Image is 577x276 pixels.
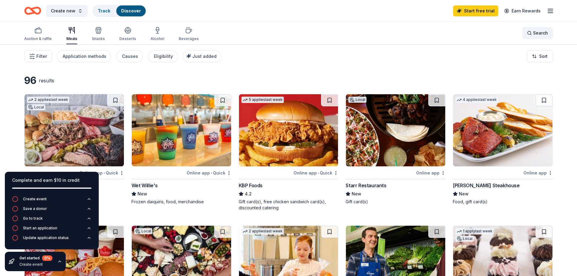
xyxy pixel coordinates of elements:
a: Image for KBP Foods5 applieslast weekOnline app•QuickKBP Foods4.2Gift card(s), free chicken sandw... [239,94,339,211]
button: Causes [116,50,143,62]
button: Meals [66,24,77,44]
div: Starr Restaurants [346,182,386,189]
button: Alcohol [151,24,164,44]
div: Update application status [23,235,69,240]
button: Sort [527,50,553,62]
button: Eligibility [148,50,178,62]
span: New [459,190,469,198]
div: Complete and earn $10 in credit [12,177,91,184]
div: Start an application [23,226,57,231]
span: Search [533,29,548,37]
button: Save a donor [12,206,91,215]
span: • [104,171,105,175]
span: Sort [539,53,548,60]
button: Create event [12,196,91,206]
img: Image for KBP Foods [239,94,338,166]
div: Alcohol [151,36,164,41]
div: 96 [24,75,36,87]
span: Filter [36,53,47,60]
button: Just added [183,50,221,62]
button: Update application status [12,235,91,244]
div: Causes [122,53,138,60]
img: Image for Wet Willie's [132,94,231,166]
div: Application methods [63,53,106,60]
div: Get started [19,255,52,261]
button: Application methods [57,50,111,62]
div: Local [27,104,45,110]
a: Image for Wet Willie'sOnline app•QuickWet Willie'sNewFrozen daiquiris, food, merchandise [131,94,231,205]
button: Go to track [12,215,91,225]
div: Wet Willie's [131,182,158,189]
div: Food, gift card(s) [453,199,553,205]
span: 4.2 [245,190,252,198]
div: Gift card(s), free chicken sandwich card(s), discounted catering [239,199,339,211]
div: Gift card(s) [346,199,446,205]
div: 5 applies last week [241,97,284,103]
div: 2 applies last week [241,228,284,234]
div: Online app [523,169,553,177]
a: Image for Starr RestaurantsLocalOnline appStarr RestaurantsNewGift card(s) [346,94,446,205]
button: Search [522,27,553,39]
div: 1 apply last week [456,228,494,234]
span: • [211,171,212,175]
button: Auction & raffle [24,24,52,44]
a: Discover [121,8,141,13]
button: Snacks [92,24,105,44]
div: Frozen daiquiris, food, merchandise [131,199,231,205]
div: Beverages [179,36,199,41]
div: 0 % [42,255,52,261]
button: Filter [24,50,52,62]
div: Create event [19,262,52,267]
div: Local [348,97,366,103]
button: Create new [46,5,88,17]
div: Local [134,228,152,234]
span: Create new [51,7,75,15]
a: Start free trial [453,5,498,16]
button: Desserts [119,24,136,44]
div: Auction & raffle [24,36,52,41]
div: Online app Quick [187,169,231,177]
div: Online app [416,169,446,177]
span: New [138,190,147,198]
div: 2 applies last week [27,97,69,103]
img: Image for 4 Rivers Smokehouse [25,94,124,166]
div: Desserts [119,36,136,41]
button: Beverages [179,24,199,44]
div: results [39,77,54,84]
div: 4 applies last week [456,97,498,103]
img: Image for Perry's Steakhouse [453,94,552,166]
div: Meals [66,36,77,41]
a: Earn Rewards [501,5,544,16]
div: Save a donor [23,206,47,211]
a: Image for 4 Rivers Smokehouse2 applieslast weekLocalOnline app•Quick4 Rivers SmokehouseNewMonetar... [24,94,124,205]
div: Online app Quick [293,169,338,177]
div: Eligibility [154,53,173,60]
div: Local [456,236,474,242]
div: Snacks [92,36,105,41]
span: Just added [192,54,217,59]
span: New [352,190,361,198]
div: Go to track [23,216,43,221]
a: Home [24,4,41,18]
button: Start an application [12,225,91,235]
button: TrackDiscover [92,5,146,17]
div: [PERSON_NAME] Steakhouse [453,182,519,189]
a: Track [98,8,110,13]
a: Image for Perry's Steakhouse4 applieslast weekOnline app[PERSON_NAME] SteakhouseNewFood, gift car... [453,94,553,205]
div: Create event [23,197,47,201]
span: • [318,171,319,175]
div: KBP Foods [239,182,263,189]
img: Image for Starr Restaurants [346,94,445,166]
